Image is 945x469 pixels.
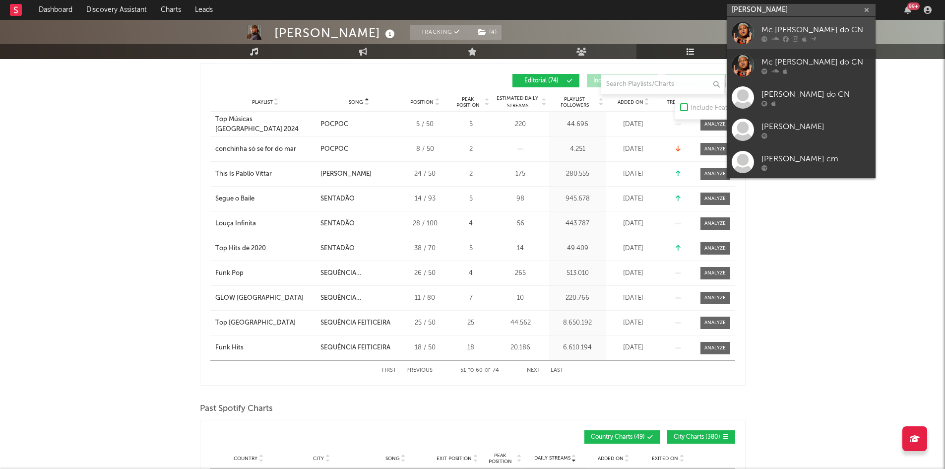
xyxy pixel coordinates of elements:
[274,25,397,41] div: [PERSON_NAME]
[495,293,547,303] div: 10
[320,219,355,229] div: SENTADÃO
[761,56,871,68] div: Mc [PERSON_NAME] do CN
[519,78,565,84] span: Editorial ( 74 )
[349,99,363,105] span: Song
[410,25,472,40] button: Tracking
[215,169,272,179] div: This Is Pabllo Vittar
[403,318,447,328] div: 25 / 50
[215,343,244,353] div: Funk Hits
[552,268,604,278] div: 513.010
[618,99,643,105] span: Added On
[215,194,315,204] a: Segue o Baile
[215,219,315,229] a: Louça Infinita
[410,99,434,105] span: Position
[727,114,876,146] a: [PERSON_NAME]
[320,144,348,154] div: POCPOC
[452,169,490,179] div: 2
[552,194,604,204] div: 945.678
[215,194,254,204] div: Segue o Baile
[727,4,876,16] input: Search for artists
[403,120,447,130] div: 5 / 50
[485,453,516,465] span: Peak Position
[495,343,547,353] div: 20.186
[215,268,315,278] a: Funk Pop
[665,74,735,87] button: Algorithmic(1.2k)
[403,219,447,229] div: 28 / 100
[727,49,876,81] a: Mc [PERSON_NAME] do CN
[452,343,490,353] div: 18
[215,169,315,179] a: This Is Pabllo Vittar
[727,17,876,49] a: Mc [PERSON_NAME] do CN
[674,434,720,440] span: City Charts ( 380 )
[385,456,400,462] span: Song
[234,456,257,462] span: Country
[593,78,643,84] span: Independent ( 917 )
[495,268,547,278] div: 265
[552,318,604,328] div: 8.650.192
[403,144,447,154] div: 8 / 50
[215,293,304,303] div: GLOW [GEOGRAPHIC_DATA]
[215,144,296,154] div: conchinha só se for do mar
[215,293,315,303] a: GLOW [GEOGRAPHIC_DATA]
[452,219,490,229] div: 4
[761,88,871,100] div: [PERSON_NAME] do CN
[452,293,490,303] div: 7
[609,144,658,154] div: [DATE]
[403,244,447,254] div: 38 / 70
[215,144,315,154] a: conchinha só se for do mar
[320,169,372,179] div: [PERSON_NAME]
[320,293,398,303] div: SEQUÊNCIA COLOCADÃO
[598,456,624,462] span: Added On
[452,244,490,254] div: 5
[452,194,490,204] div: 5
[591,434,645,440] span: Country Charts ( 49 )
[907,2,920,10] div: 99 +
[667,430,735,444] button: City Charts(380)
[552,169,604,179] div: 280.555
[609,120,658,130] div: [DATE]
[552,293,604,303] div: 220.766
[468,368,474,373] span: to
[761,153,871,165] div: [PERSON_NAME] cm
[495,219,547,229] div: 56
[727,146,876,178] a: [PERSON_NAME] cm
[609,318,658,328] div: [DATE]
[495,318,547,328] div: 44.562
[320,244,355,254] div: SENTADÃO
[215,115,315,134] a: Top Músicas [GEOGRAPHIC_DATA] 2024
[472,25,502,40] button: (4)
[609,244,658,254] div: [DATE]
[403,268,447,278] div: 26 / 50
[587,74,658,87] button: Independent(917)
[495,244,547,254] div: 14
[437,456,472,462] span: Exit Position
[552,244,604,254] div: 49.409
[452,120,490,130] div: 5
[552,343,604,353] div: 6.610.194
[452,268,490,278] div: 4
[403,169,447,179] div: 24 / 50
[761,24,871,36] div: Mc [PERSON_NAME] do CN
[527,368,541,373] button: Next
[495,95,541,110] span: Estimated Daily Streams
[472,25,502,40] span: ( 4 )
[313,456,324,462] span: City
[215,343,315,353] a: Funk Hits
[552,144,604,154] div: 4.251
[452,96,484,108] span: Peak Position
[406,368,433,373] button: Previous
[609,268,658,278] div: [DATE]
[495,120,547,130] div: 220
[320,194,355,204] div: SENTADÃO
[904,6,911,14] button: 99+
[495,194,547,204] div: 98
[601,74,725,94] input: Search Playlists/Charts
[215,318,315,328] a: Top [GEOGRAPHIC_DATA]
[534,455,570,462] span: Daily Streams
[215,268,244,278] div: Funk Pop
[403,343,447,353] div: 18 / 50
[452,365,507,377] div: 51 60 74
[320,268,398,278] div: SEQUÊNCIA COLOCADÃO
[512,74,579,87] button: Editorial(74)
